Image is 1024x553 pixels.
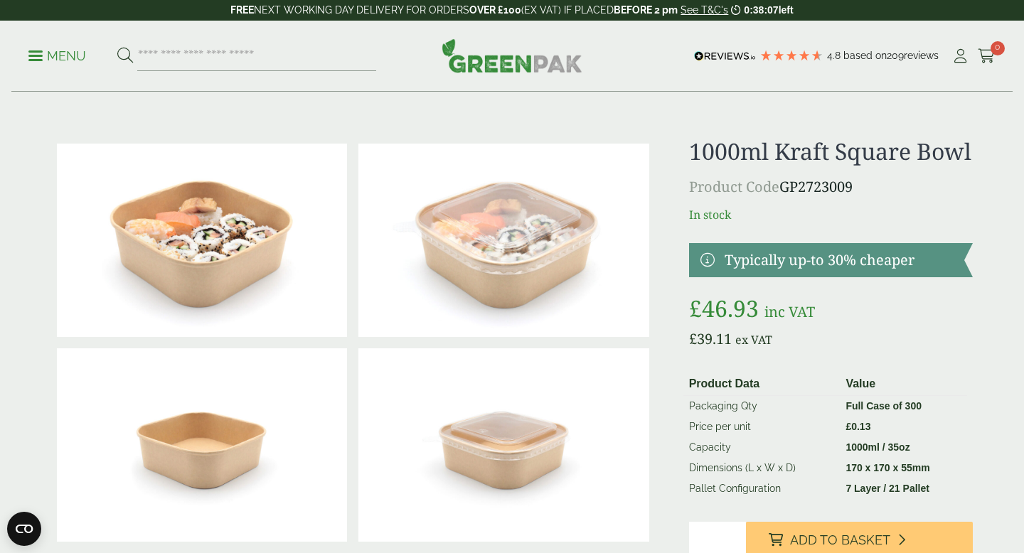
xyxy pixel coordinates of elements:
[689,138,973,165] h1: 1000ml Kraft Square Bowl
[790,532,890,548] span: Add to Basket
[358,348,649,542] img: 2723009 1000ml Square Kraft Bowl With Lid
[683,372,841,396] th: Product Data
[57,144,347,337] img: 2723009 1000ml Square Kraft Bowl With Sushi Contents
[683,396,841,417] td: Packaging Qty
[689,293,759,323] bdi: 46.93
[887,50,904,61] span: 209
[689,293,702,323] span: £
[759,49,823,62] div: 4.78 Stars
[442,38,582,73] img: GreenPak Supplies
[694,51,756,61] img: REVIEWS.io
[469,4,521,16] strong: OVER £100
[57,348,347,542] img: 2723009 1000ml Square Kraft Bowl (1)
[846,400,922,412] strong: Full Case of 300
[230,4,254,16] strong: FREE
[683,437,841,458] td: Capacity
[978,49,996,63] i: Cart
[951,49,969,63] i: My Account
[846,462,929,473] strong: 170 x 170 x 55mm
[846,483,929,494] strong: 7 Layer / 21 Pallet
[7,512,41,546] button: Open CMP widget
[683,458,841,478] td: Dimensions (L x W x D)
[689,176,973,198] p: GP2723009
[843,50,887,61] span: Based on
[991,41,1005,55] span: 0
[904,50,939,61] span: reviews
[764,302,815,321] span: inc VAT
[744,4,778,16] span: 0:38:07
[689,329,697,348] span: £
[689,177,779,196] span: Product Code
[683,417,841,437] td: Price per unit
[846,421,851,432] span: £
[735,332,772,348] span: ex VAT
[683,478,841,499] td: Pallet Configuration
[28,48,86,62] a: Menu
[358,144,649,337] img: 2723009 1000ml Square Kraft Bowl With Lid And Sushi Contents
[840,372,967,396] th: Value
[846,421,870,432] bdi: 0.13
[689,329,732,348] bdi: 39.11
[846,441,910,453] strong: 1000ml / 35oz
[779,4,794,16] span: left
[689,206,973,223] p: In stock
[614,4,678,16] strong: BEFORE 2 pm
[827,50,843,61] span: 4.8
[681,4,728,16] a: See T&C's
[978,45,996,67] a: 0
[28,48,86,65] p: Menu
